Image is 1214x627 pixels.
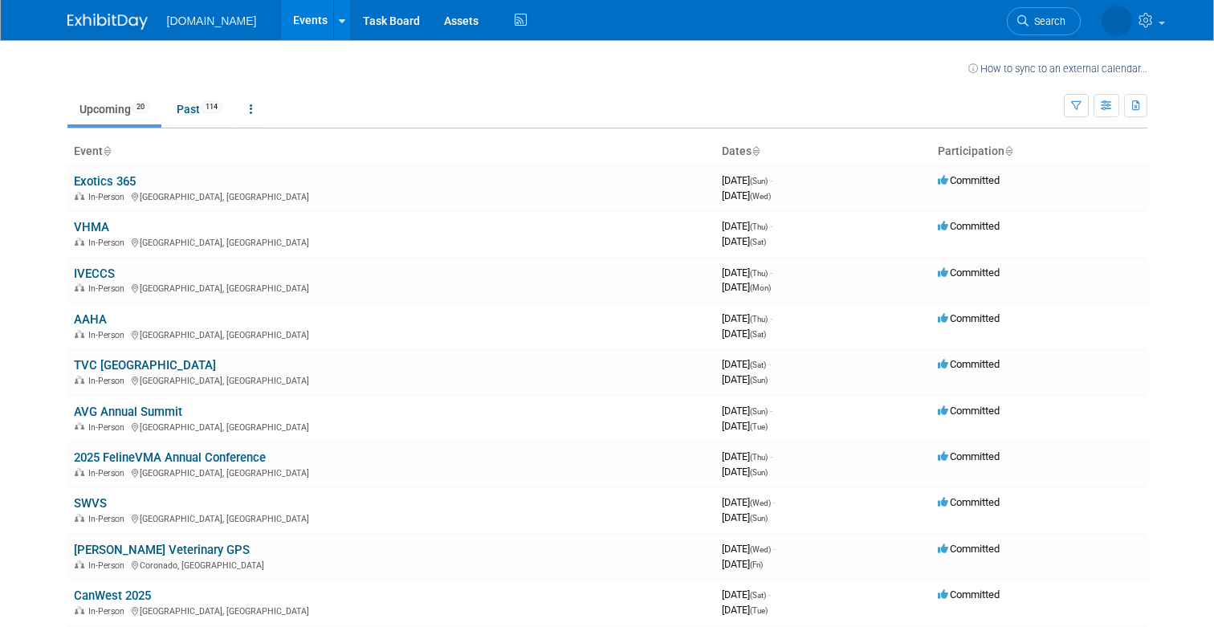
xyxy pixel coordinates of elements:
[75,422,84,430] img: In-Person Event
[88,330,129,340] span: In-Person
[750,376,768,385] span: (Sun)
[715,138,931,165] th: Dates
[722,373,768,385] span: [DATE]
[74,466,709,478] div: [GEOGRAPHIC_DATA], [GEOGRAPHIC_DATA]
[770,174,772,186] span: -
[722,588,771,601] span: [DATE]
[74,328,709,340] div: [GEOGRAPHIC_DATA], [GEOGRAPHIC_DATA]
[750,545,771,554] span: (Wed)
[722,543,776,555] span: [DATE]
[67,94,161,124] a: Upcoming20
[750,453,768,462] span: (Thu)
[750,192,771,201] span: (Wed)
[75,560,84,568] img: In-Person Event
[722,496,776,508] span: [DATE]
[722,405,772,417] span: [DATE]
[750,269,768,278] span: (Thu)
[722,174,772,186] span: [DATE]
[968,63,1147,75] a: How to sync to an external calendar...
[938,358,1000,370] span: Committed
[750,606,768,615] span: (Tue)
[750,560,763,569] span: (Fri)
[88,468,129,478] span: In-Person
[201,101,222,113] span: 114
[770,220,772,232] span: -
[722,312,772,324] span: [DATE]
[1102,6,1132,36] img: Lucas Smith
[74,189,709,202] div: [GEOGRAPHIC_DATA], [GEOGRAPHIC_DATA]
[1004,145,1012,157] a: Sort by Participation Type
[768,588,771,601] span: -
[74,511,709,524] div: [GEOGRAPHIC_DATA], [GEOGRAPHIC_DATA]
[167,14,257,27] span: [DOMAIN_NAME]
[722,450,772,462] span: [DATE]
[750,315,768,324] span: (Thu)
[770,450,772,462] span: -
[74,588,151,603] a: CanWest 2025
[750,422,768,431] span: (Tue)
[938,312,1000,324] span: Committed
[938,496,1000,508] span: Committed
[750,283,771,292] span: (Mon)
[938,220,1000,232] span: Committed
[88,192,129,202] span: In-Person
[132,101,149,113] span: 20
[750,238,766,246] span: (Sat)
[722,558,763,570] span: [DATE]
[75,283,84,291] img: In-Person Event
[88,283,129,294] span: In-Person
[75,468,84,476] img: In-Person Event
[770,405,772,417] span: -
[722,328,766,340] span: [DATE]
[938,405,1000,417] span: Committed
[75,192,84,200] img: In-Person Event
[74,358,216,373] a: TVC [GEOGRAPHIC_DATA]
[770,267,772,279] span: -
[74,312,107,327] a: AAHA
[74,405,182,419] a: AVG Annual Summit
[1029,15,1065,27] span: Search
[74,450,266,465] a: 2025 FelineVMA Annual Conference
[165,94,234,124] a: Past114
[938,543,1000,555] span: Committed
[74,220,109,234] a: VHMA
[750,330,766,339] span: (Sat)
[722,358,771,370] span: [DATE]
[67,138,715,165] th: Event
[1007,7,1081,35] a: Search
[722,189,771,202] span: [DATE]
[74,558,709,571] div: Coronado, [GEOGRAPHIC_DATA]
[75,606,84,614] img: In-Person Event
[752,145,760,157] a: Sort by Start Date
[74,174,136,189] a: Exotics 365
[88,238,129,248] span: In-Person
[74,496,107,511] a: SWVS
[74,235,709,248] div: [GEOGRAPHIC_DATA], [GEOGRAPHIC_DATA]
[722,281,771,293] span: [DATE]
[74,267,115,281] a: IVECCS
[722,511,768,523] span: [DATE]
[938,267,1000,279] span: Committed
[750,177,768,185] span: (Sun)
[88,560,129,571] span: In-Person
[67,14,148,30] img: ExhibitDay
[74,543,250,557] a: [PERSON_NAME] Veterinary GPS
[88,606,129,617] span: In-Person
[74,373,709,386] div: [GEOGRAPHIC_DATA], [GEOGRAPHIC_DATA]
[722,220,772,232] span: [DATE]
[88,376,129,386] span: In-Person
[773,496,776,508] span: -
[722,420,768,432] span: [DATE]
[750,468,768,477] span: (Sun)
[750,360,766,369] span: (Sat)
[74,281,709,294] div: [GEOGRAPHIC_DATA], [GEOGRAPHIC_DATA]
[770,312,772,324] span: -
[103,145,111,157] a: Sort by Event Name
[75,376,84,384] img: In-Person Event
[75,238,84,246] img: In-Person Event
[938,450,1000,462] span: Committed
[74,420,709,433] div: [GEOGRAPHIC_DATA], [GEOGRAPHIC_DATA]
[74,604,709,617] div: [GEOGRAPHIC_DATA], [GEOGRAPHIC_DATA]
[931,138,1147,165] th: Participation
[88,514,129,524] span: In-Person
